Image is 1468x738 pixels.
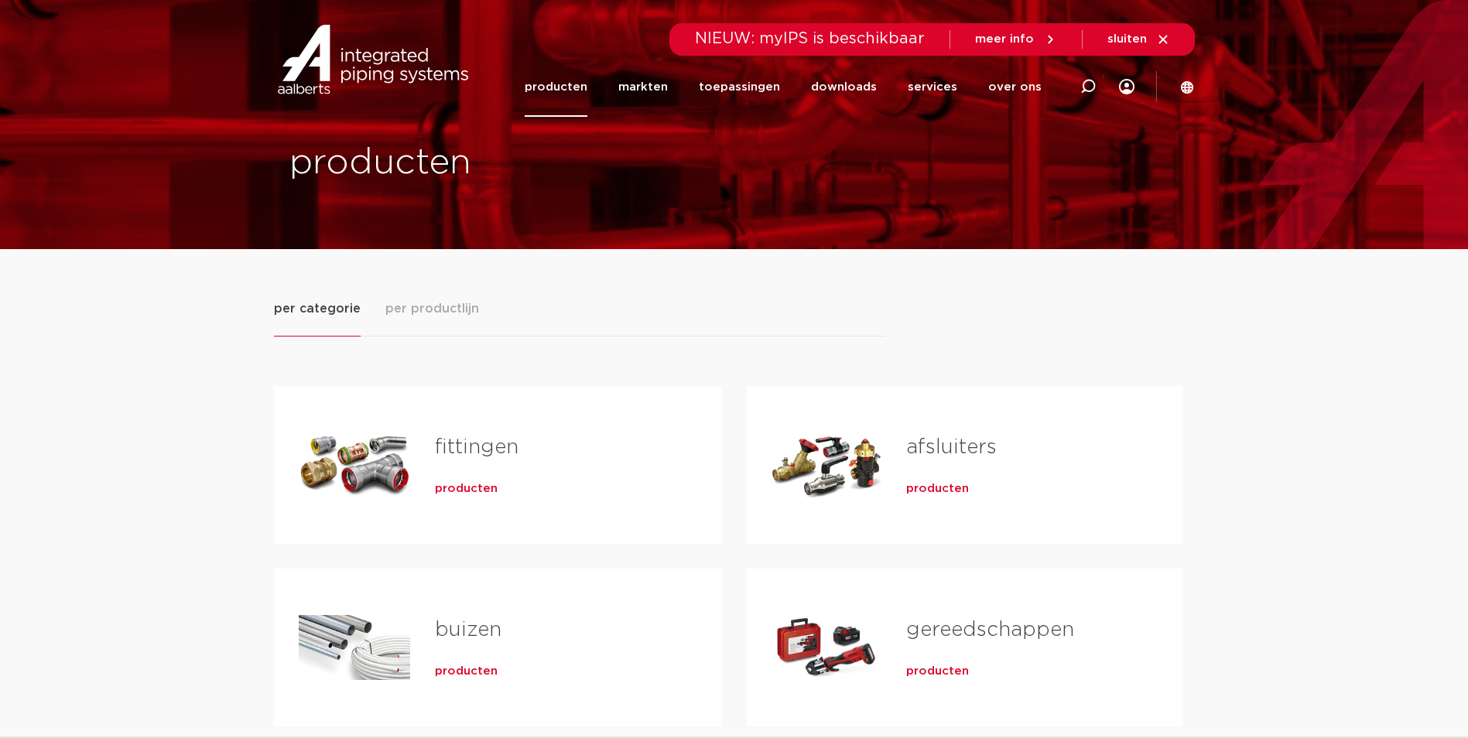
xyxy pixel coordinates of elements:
a: producten [435,481,498,497]
h1: producten [289,138,727,188]
a: producten [906,481,969,497]
a: downloads [811,57,877,117]
a: afsluiters [906,437,997,457]
span: per categorie [274,299,361,318]
span: sluiten [1107,33,1147,45]
a: toepassingen [699,57,780,117]
a: gereedschappen [906,620,1074,640]
a: markten [618,57,668,117]
a: buizen [435,620,501,640]
a: services [908,57,957,117]
a: over ons [988,57,1042,117]
nav: Menu [525,57,1042,117]
span: per productlijn [385,299,479,318]
span: NIEUW: myIPS is beschikbaar [695,31,925,46]
a: sluiten [1107,32,1170,46]
span: meer info [975,33,1034,45]
a: fittingen [435,437,518,457]
a: producten [435,664,498,679]
a: meer info [975,32,1057,46]
a: producten [525,57,587,117]
a: producten [906,664,969,679]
